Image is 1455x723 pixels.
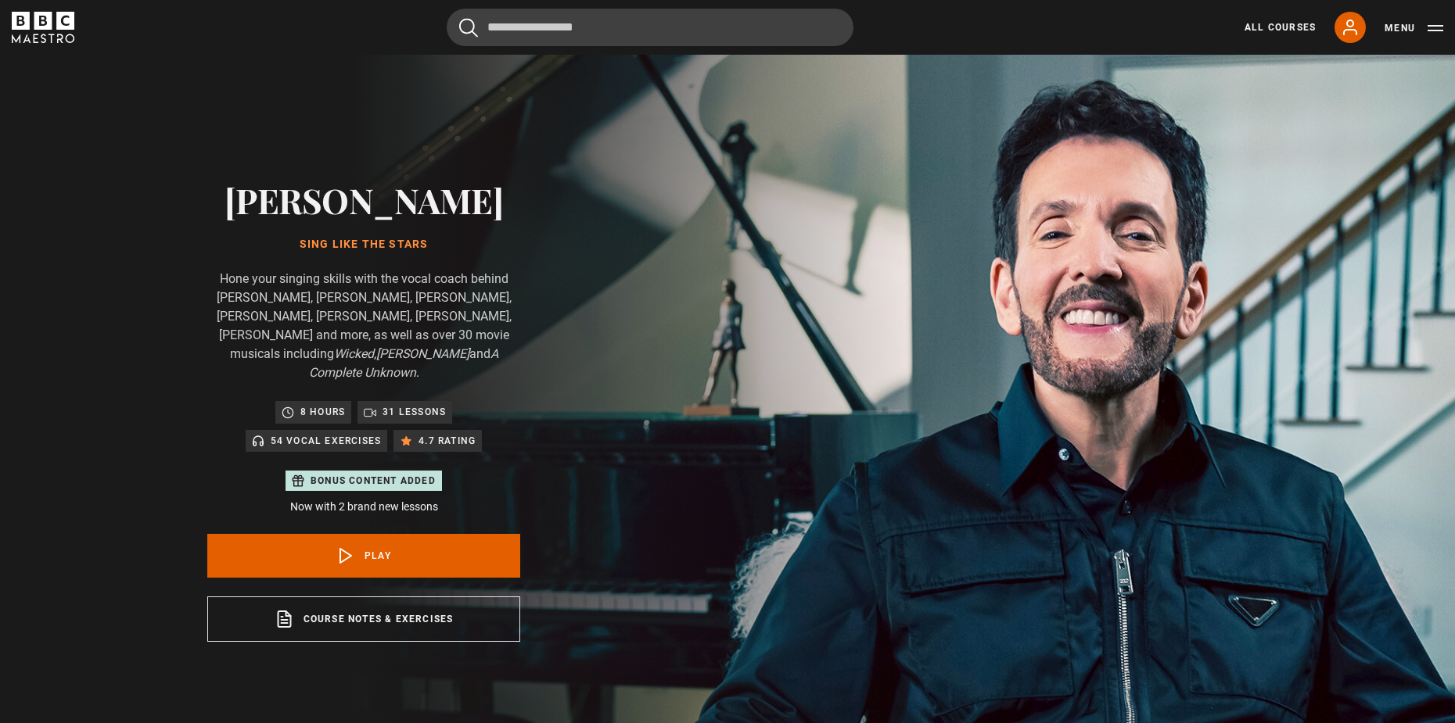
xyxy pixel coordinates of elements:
p: 8 hours [300,404,345,420]
p: 4.7 rating [419,433,476,449]
h1: Sing Like the Stars [207,238,520,251]
p: 54 Vocal Exercises [271,433,382,449]
i: A Complete Unknown [309,346,498,380]
a: Course notes & exercises [207,596,520,642]
a: All Courses [1245,20,1316,34]
input: Search [447,9,853,46]
i: [PERSON_NAME] [376,346,469,361]
h2: [PERSON_NAME] [207,180,520,220]
a: Play [207,534,520,578]
i: Wicked [334,346,374,361]
p: 31 lessons [383,404,446,420]
p: Bonus content added [311,474,436,488]
svg: BBC Maestro [12,12,74,43]
p: Now with 2 brand new lessons [207,499,520,515]
button: Toggle navigation [1385,20,1443,36]
button: Submit the search query [459,18,478,38]
p: Hone your singing skills with the vocal coach behind [PERSON_NAME], [PERSON_NAME], [PERSON_NAME],... [207,270,520,382]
